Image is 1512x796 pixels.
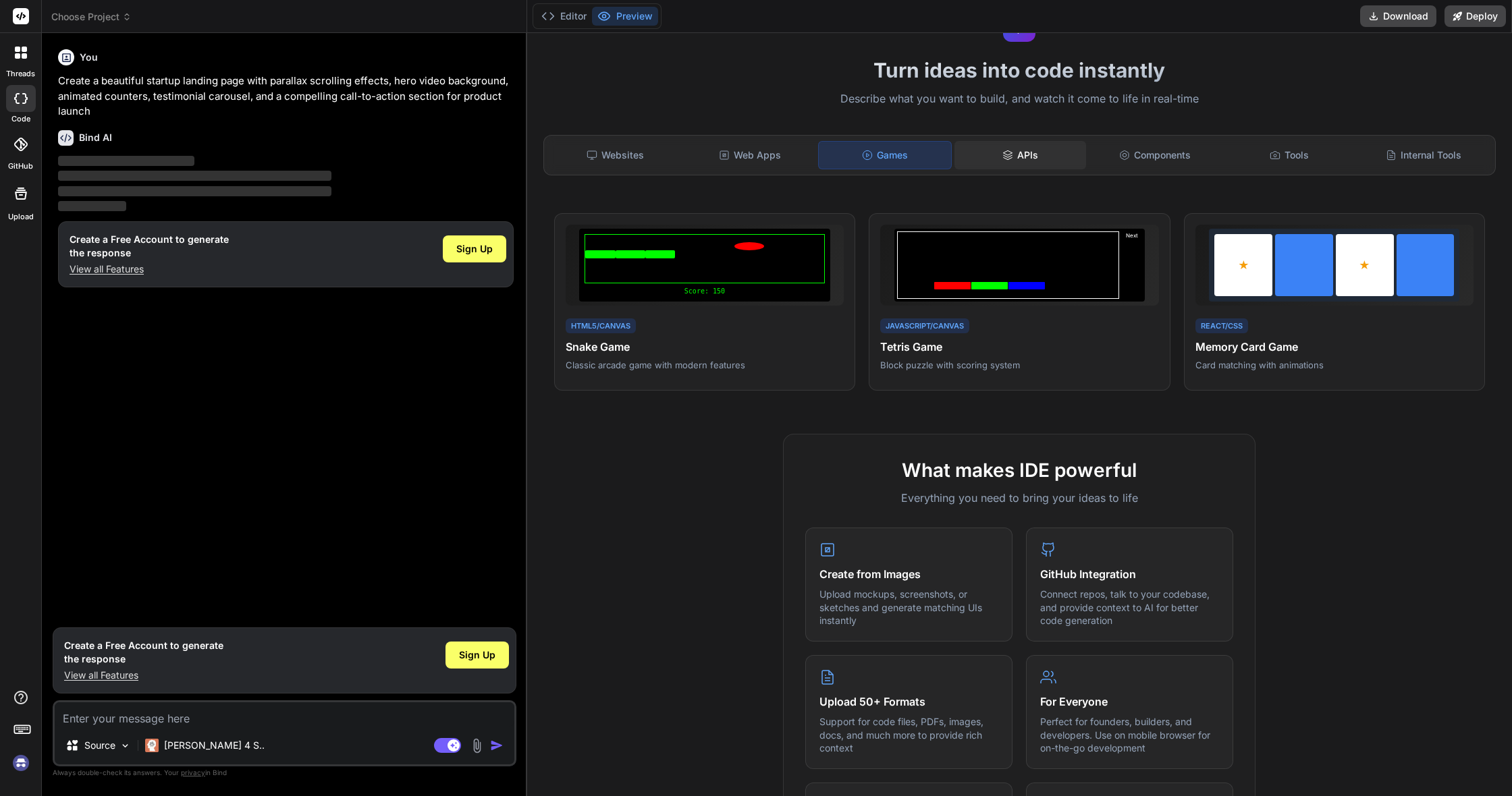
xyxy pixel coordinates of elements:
[535,58,1504,82] h1: Turn ideas into code instantly
[880,339,1158,355] h4: Tetris Game
[58,201,126,211] span: ‌
[181,768,205,776] span: privacy
[8,161,33,172] label: GitHub
[566,339,844,355] h4: Snake Game
[119,740,131,751] img: Pick Models
[84,739,115,752] p: Source
[70,262,229,276] p: View all Features
[805,456,1233,484] h2: What makes IDE powerful
[1040,588,1219,627] p: Connect repos, talk to your codebase, and provide context to AI for better code generation
[64,639,223,666] h1: Create a Free Account to generate the response
[469,738,485,754] img: attachment
[164,739,265,752] p: [PERSON_NAME] 4 S..
[1360,5,1436,27] button: Download
[566,359,844,371] p: Classic arcade game with modern features
[490,739,504,752] img: icon
[79,131,112,144] h6: Bind AI
[64,669,223,682] p: View all Features
[11,113,30,125] label: code
[58,186,331,196] span: ‌
[819,693,998,710] h4: Upload 50+ Formats
[145,739,159,752] img: Claude 4 Sonnet
[1223,141,1355,169] div: Tools
[51,10,132,24] span: Choose Project
[585,286,824,296] div: Score: 150
[954,141,1086,169] div: APIs
[566,318,636,334] div: HTML5/Canvas
[819,588,998,627] p: Upload mockups, screenshots, or sketches and generate matching UIs instantly
[70,233,229,260] h1: Create a Free Account to generate the response
[6,68,35,80] label: threads
[1195,339,1474,355] h4: Memory Card Game
[1122,231,1142,299] div: Next
[456,242,493,256] span: Sign Up
[880,359,1158,371] p: Block puzzle with scoring system
[1040,566,1219,582] h4: GitHub Integration
[819,566,998,582] h4: Create from Images
[8,211,34,223] label: Upload
[592,7,658,26] button: Preview
[684,141,815,169] div: Web Apps
[9,751,32,774] img: signin
[536,7,592,26] button: Editor
[80,51,98,64] h6: You
[58,74,514,119] p: Create a beautiful startup landing page with parallax scrolling effects, hero video background, a...
[535,90,1504,108] p: Describe what you want to build, and watch it come to life in real-time
[459,648,495,662] span: Sign Up
[58,156,194,166] span: ‌
[1195,359,1474,371] p: Card matching with animations
[880,318,969,334] div: JavaScript/Canvas
[819,715,998,755] p: Support for code files, PDFs, images, docs, and much more to provide rich context
[58,171,331,181] span: ‌
[1040,715,1219,755] p: Perfect for founders, builders, and developers. Use on mobile browser for on-the-go development
[1040,693,1219,710] h4: For Everyone
[1444,5,1506,27] button: Deploy
[549,141,681,169] div: Websites
[805,490,1233,506] p: Everything you need to bring your ideas to life
[53,766,516,779] p: Always double-check its answers. Your in Bind
[818,141,951,169] div: Games
[1089,141,1220,169] div: Components
[1195,318,1248,334] div: React/CSS
[1358,141,1490,169] div: Internal Tools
